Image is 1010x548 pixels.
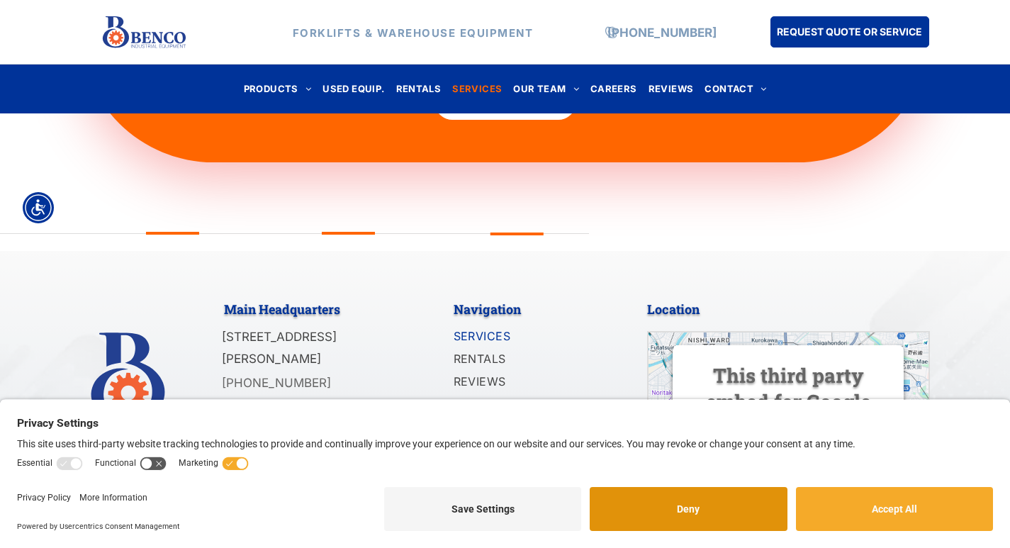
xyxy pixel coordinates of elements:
[238,79,318,99] a: PRODUCTS
[317,79,390,99] a: USED EQUIP.
[454,301,521,318] span: Navigation
[643,79,700,99] a: REVIEWS
[222,330,337,366] span: [STREET_ADDRESS][PERSON_NAME]
[293,26,534,39] strong: FORKLIFTS & WAREHOUSE EQUIPMENT
[224,301,340,318] span: Main Headquarters
[454,394,607,417] a: OUR TEAM
[647,301,700,318] span: Location
[699,79,772,99] a: CONTACT
[454,349,607,371] a: RENTALS
[23,192,54,223] div: Accessibility Menu
[222,376,331,390] a: [PHONE_NUMBER]
[454,326,607,349] a: SERVICES
[607,25,717,39] a: [PHONE_NUMBER]
[690,362,887,467] h3: This third party embed for Google Maps is being blocked
[454,371,607,394] a: REVIEWS
[447,79,507,99] a: SERVICES
[391,79,447,99] a: RENTALS
[507,79,585,99] a: OUR TEAM
[770,16,929,47] a: REQUEST QUOTE OR SERVICE
[777,18,922,45] span: REQUEST QUOTE OR SERVICE
[585,79,643,99] a: CAREERS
